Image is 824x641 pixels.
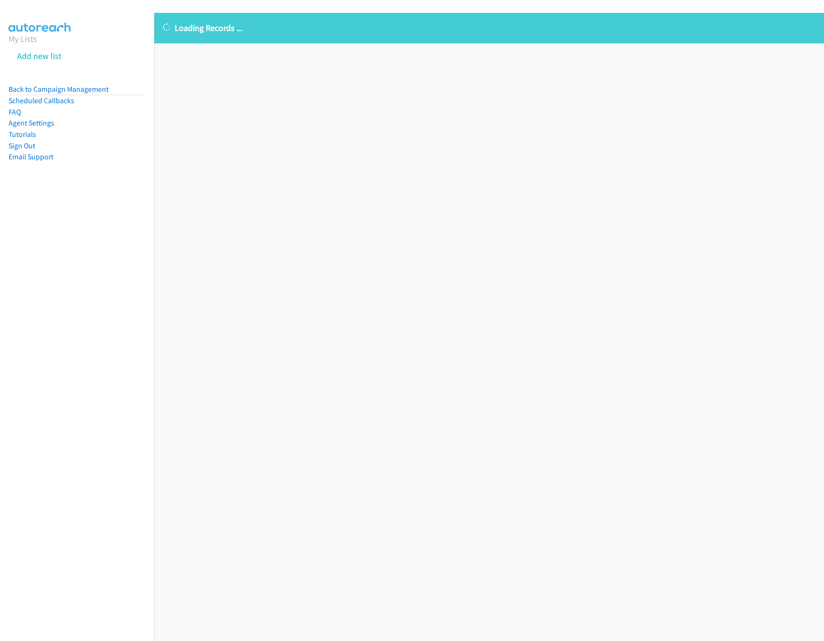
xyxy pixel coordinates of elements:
a: Back to Campaign Management [9,85,109,94]
a: Email Support [9,152,53,161]
a: My Lists [9,33,37,44]
a: Tutorials [9,130,36,139]
p: Loading Records ... [163,21,815,34]
a: FAQ [9,107,21,117]
a: Sign Out [9,141,35,150]
a: Add new list [17,50,61,61]
a: Agent Settings [9,118,54,127]
a: Scheduled Callbacks [9,96,74,105]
